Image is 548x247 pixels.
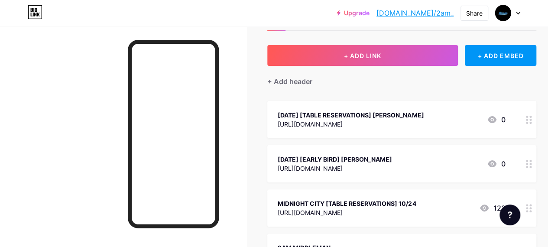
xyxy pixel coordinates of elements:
div: 0 [487,114,505,125]
div: [URL][DOMAIN_NAME] [278,120,424,129]
img: 2am_manila [495,5,511,21]
a: [DOMAIN_NAME]/2am_ [376,8,454,18]
div: [DATE] [EARLY BIRD] [PERSON_NAME] [278,155,392,164]
div: 0 [487,159,505,169]
div: + ADD EMBED [465,45,536,66]
div: [URL][DOMAIN_NAME] [278,164,392,173]
a: Upgrade [337,10,370,16]
div: + Add header [267,76,312,87]
div: 123 [479,203,505,213]
span: + ADD LINK [344,52,381,59]
div: [DATE] [TABLE RESERVATIONS] [PERSON_NAME] [278,110,424,120]
div: [URL][DOMAIN_NAME] [278,208,416,217]
button: + ADD LINK [267,45,458,66]
div: MIDNIGHT CITY [TABLE RESERVATIONS] 10/24 [278,199,416,208]
div: Share [466,9,483,18]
